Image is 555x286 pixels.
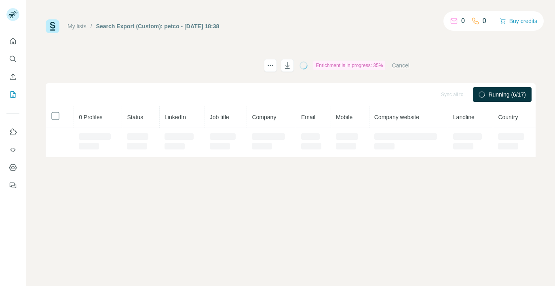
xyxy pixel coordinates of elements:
[488,90,526,99] span: Running (6/17)
[210,114,229,120] span: Job title
[498,114,518,120] span: Country
[301,114,315,120] span: Email
[79,114,102,120] span: 0 Profiles
[500,15,537,27] button: Buy credits
[46,19,59,33] img: Surfe Logo
[6,143,19,157] button: Use Surfe API
[6,87,19,102] button: My lists
[336,114,352,120] span: Mobile
[6,69,19,84] button: Enrich CSV
[453,114,475,120] span: Landline
[96,22,219,30] div: Search Export (Custom): petco - [DATE] 18:38
[46,59,257,72] h1: Search Export (Custom): petco - [DATE] 18:38
[68,23,87,29] a: My lists
[483,16,486,26] p: 0
[392,61,409,69] button: Cancel
[6,125,19,139] button: Use Surfe on LinkedIn
[461,16,465,26] p: 0
[6,178,19,193] button: Feedback
[91,22,92,30] li: /
[6,52,19,66] button: Search
[313,61,385,70] div: Enrichment is in progress: 35%
[6,160,19,175] button: Dashboard
[6,34,19,48] button: Quick start
[252,114,276,120] span: Company
[264,59,277,72] button: actions
[127,114,143,120] span: Status
[374,114,419,120] span: Company website
[165,114,186,120] span: LinkedIn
